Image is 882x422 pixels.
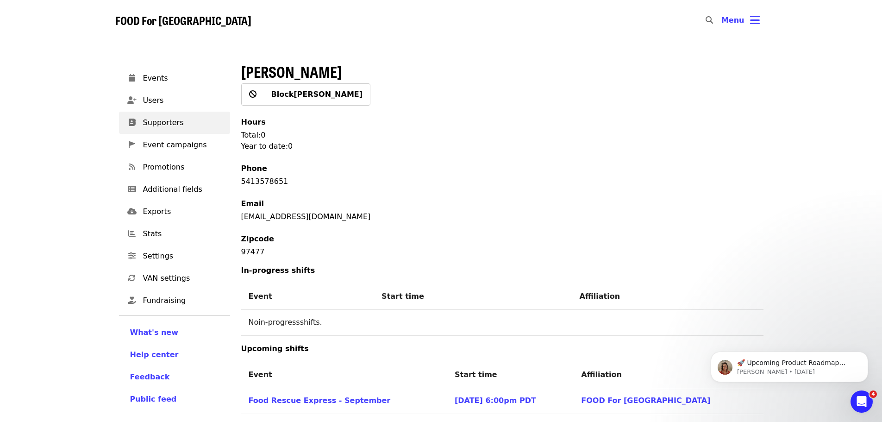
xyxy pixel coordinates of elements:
i: chart-bar icon [128,229,136,238]
a: Fundraising [119,290,230,312]
a: Help center [130,349,219,360]
i: address-book icon [128,118,136,127]
span: Stats [143,228,223,239]
th: Affiliation [574,362,763,388]
span: What's new [130,328,179,337]
button: Block[PERSON_NAME] [241,83,371,106]
a: Settings [119,245,230,267]
a: What's new [130,327,219,338]
a: Stats [119,223,230,245]
i: user-plus icon [127,96,137,105]
th: Event [241,362,447,388]
span: Email [241,199,264,208]
span: Upcoming shifts [241,344,309,353]
span: 4 [869,391,877,398]
span: In-progress shifts [241,266,315,275]
span: Menu [721,16,744,25]
a: FOOD For [GEOGRAPHIC_DATA] [115,14,251,27]
th: Start time [447,362,574,388]
i: sync icon [128,274,136,283]
th: Start time [374,283,572,310]
a: VAN settings [119,267,230,290]
td: No in-progress shifts. [241,310,763,336]
input: Search [719,9,726,31]
i: sliders-h icon [128,252,136,260]
a: Public feed [130,394,219,405]
i: search icon [706,16,713,25]
span: Public feed [130,395,177,403]
span: Zipcode [241,234,274,243]
a: Supporters [119,112,230,134]
p: Total: 0 [241,130,763,141]
p: 97477 [241,246,763,258]
p: [EMAIL_ADDRESS][DOMAIN_NAME] [241,211,763,222]
span: Exports [143,206,223,217]
p: Year to date: 0 [241,141,763,152]
th: Event [241,283,375,310]
i: cloud-download icon [127,207,137,216]
span: Additional fields [143,184,223,195]
button: Toggle account menu [714,9,767,31]
a: Events [119,67,230,89]
span: [PERSON_NAME] [241,61,342,82]
a: Promotions [119,156,230,178]
span: VAN settings [143,273,223,284]
span: FOOD For [GEOGRAPHIC_DATA] [115,12,251,28]
span: Block [PERSON_NAME] [271,90,363,99]
i: calendar icon [129,74,135,82]
span: Hours [241,118,266,126]
span: Event campaigns [143,139,223,151]
a: Exports [119,201,230,223]
a: FOOD For [GEOGRAPHIC_DATA] [581,396,710,405]
i: bars icon [750,13,760,27]
a: Food Rescue Express - September [249,396,391,405]
a: [DATE] 6:00pm PDT [455,396,536,405]
iframe: Intercom live chat [851,391,873,413]
button: Feedback [130,372,170,383]
span: Fundraising [143,295,223,306]
iframe: Intercom notifications message [697,332,882,397]
span: Settings [143,251,223,262]
i: rss icon [129,163,135,171]
span: Promotions [143,162,223,173]
span: Phone [241,164,267,173]
span: Events [143,73,223,84]
i: pennant icon [129,140,135,149]
i: list-alt icon [128,185,136,194]
a: Users [119,89,230,112]
i: hand-holding-heart icon [128,296,136,305]
th: Affiliation [572,283,763,310]
i: ban icon [249,90,256,99]
span: Help center [130,350,179,359]
p: 5413578651 [241,176,763,187]
span: Users [143,95,223,106]
a: Additional fields [119,178,230,201]
a: Event campaigns [119,134,230,156]
span: Supporters [143,117,223,128]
